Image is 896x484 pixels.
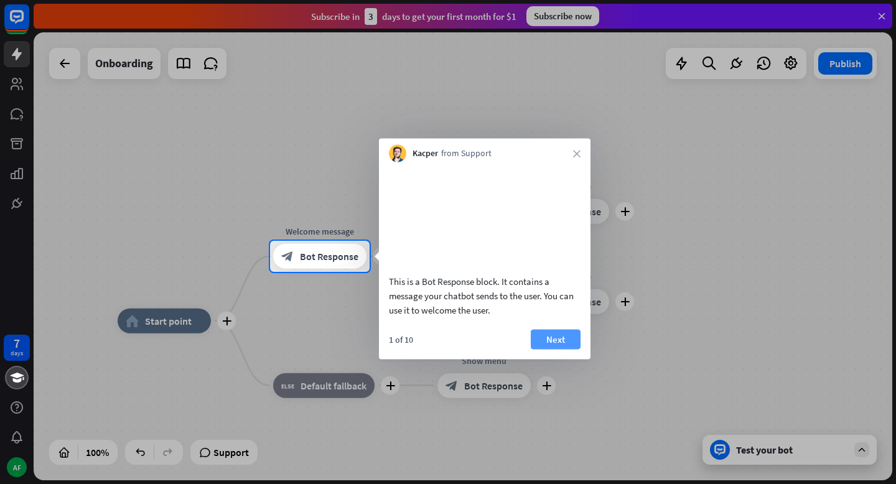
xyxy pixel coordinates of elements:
i: close [573,150,581,157]
div: This is a Bot Response block. It contains a message your chatbot sends to the user. You can use i... [389,274,581,317]
i: block_bot_response [281,250,294,263]
span: Kacper [413,147,438,160]
span: Bot Response [300,250,358,263]
button: Next [531,329,581,349]
button: Open LiveChat chat widget [10,5,47,42]
div: 1 of 10 [389,333,413,345]
span: from Support [441,147,492,160]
